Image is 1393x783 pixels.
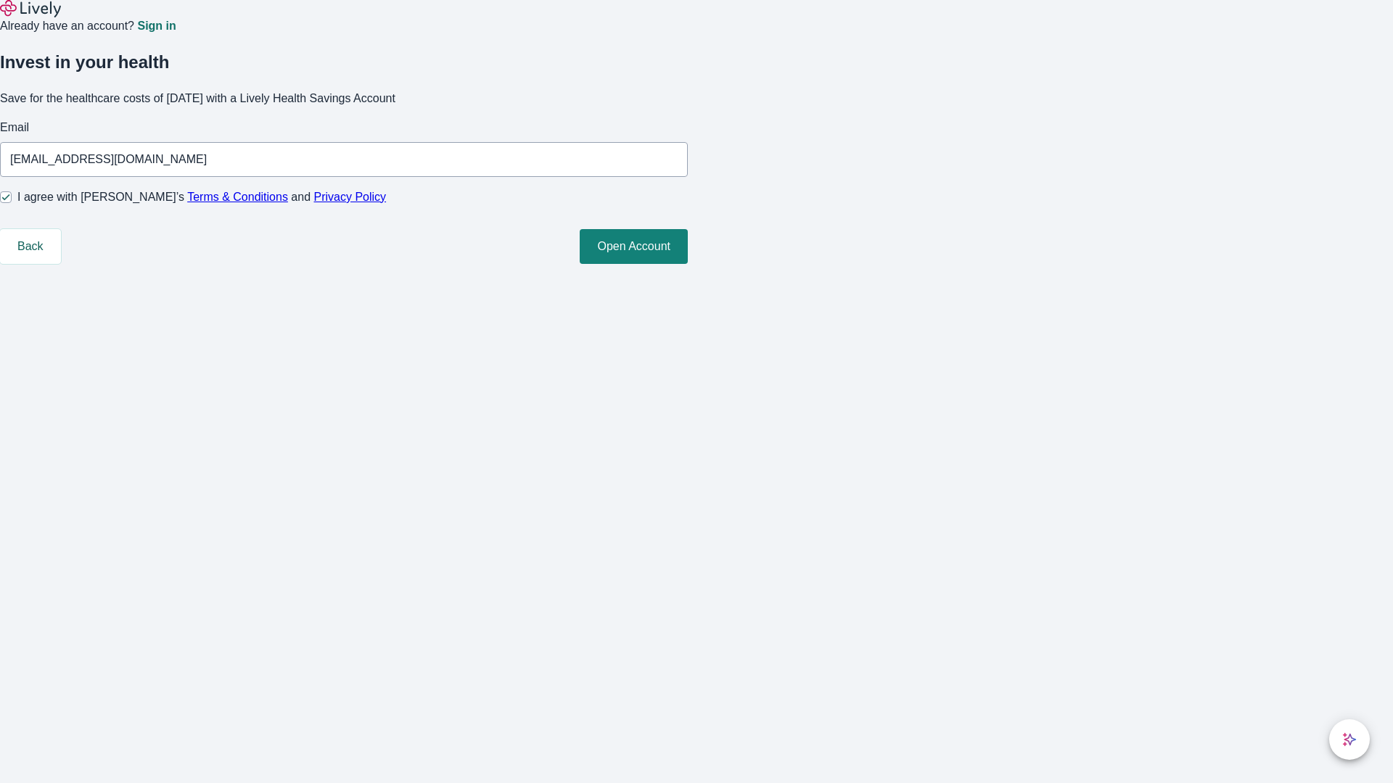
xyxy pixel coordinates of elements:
svg: Lively AI Assistant [1342,732,1357,747]
span: I agree with [PERSON_NAME]’s and [17,188,386,206]
a: Terms & Conditions [187,191,288,203]
button: Open Account [580,229,688,264]
button: chat [1329,719,1370,760]
a: Sign in [137,20,176,32]
a: Privacy Policy [314,191,387,203]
